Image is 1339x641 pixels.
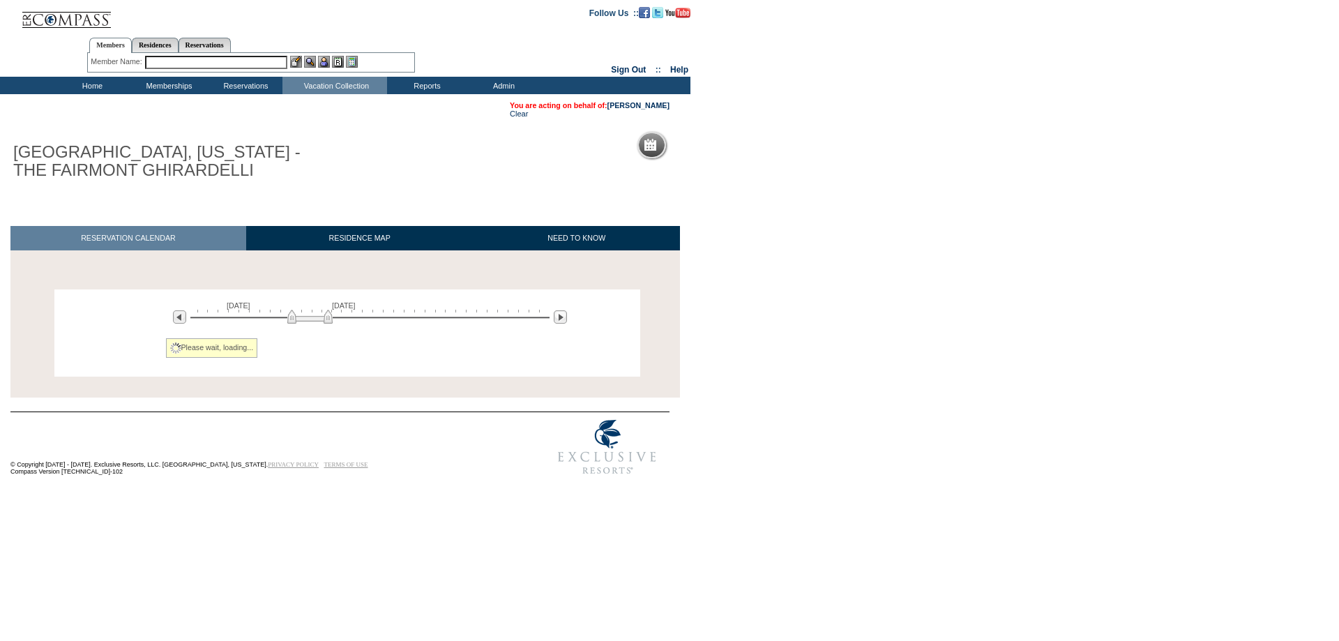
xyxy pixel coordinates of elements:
img: Become our fan on Facebook [639,7,650,18]
a: Subscribe to our YouTube Channel [665,8,690,16]
img: Subscribe to our YouTube Channel [665,8,690,18]
img: Next [554,310,567,324]
a: [PERSON_NAME] [607,101,669,110]
td: © Copyright [DATE] - [DATE]. Exclusive Resorts, LLC. [GEOGRAPHIC_DATA], [US_STATE]. Compass Versi... [10,414,499,483]
h5: Reservation Calendar [662,141,769,150]
td: Vacation Collection [282,77,387,94]
td: Reservations [206,77,282,94]
img: Exclusive Resorts [545,412,669,482]
img: View [304,56,316,68]
div: Please wait, loading... [166,338,258,358]
a: Become our fan on Facebook [639,8,650,16]
td: Home [52,77,129,94]
span: :: [656,65,661,75]
td: Follow Us :: [589,7,639,18]
a: Reservations [179,38,231,52]
img: Follow us on Twitter [652,7,663,18]
a: Residences [132,38,179,52]
span: You are acting on behalf of: [510,101,669,110]
img: b_calculator.gif [346,56,358,68]
a: Members [89,38,132,53]
td: Admin [464,77,540,94]
img: Reservations [332,56,344,68]
a: Follow us on Twitter [652,8,663,16]
img: spinner2.gif [170,342,181,354]
a: PRIVACY POLICY [268,461,319,468]
div: Member Name: [91,56,144,68]
a: Sign Out [611,65,646,75]
h1: [GEOGRAPHIC_DATA], [US_STATE] - THE FAIRMONT GHIRARDELLI [10,140,323,183]
a: Help [670,65,688,75]
a: NEED TO KNOW [473,226,680,250]
img: Previous [173,310,186,324]
a: RESIDENCE MAP [246,226,474,250]
td: Reports [387,77,464,94]
img: b_edit.gif [290,56,302,68]
td: Memberships [129,77,206,94]
img: Impersonate [318,56,330,68]
a: RESERVATION CALENDAR [10,226,246,250]
a: TERMS OF USE [324,461,368,468]
span: [DATE] [332,301,356,310]
a: Clear [510,110,528,118]
span: [DATE] [227,301,250,310]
